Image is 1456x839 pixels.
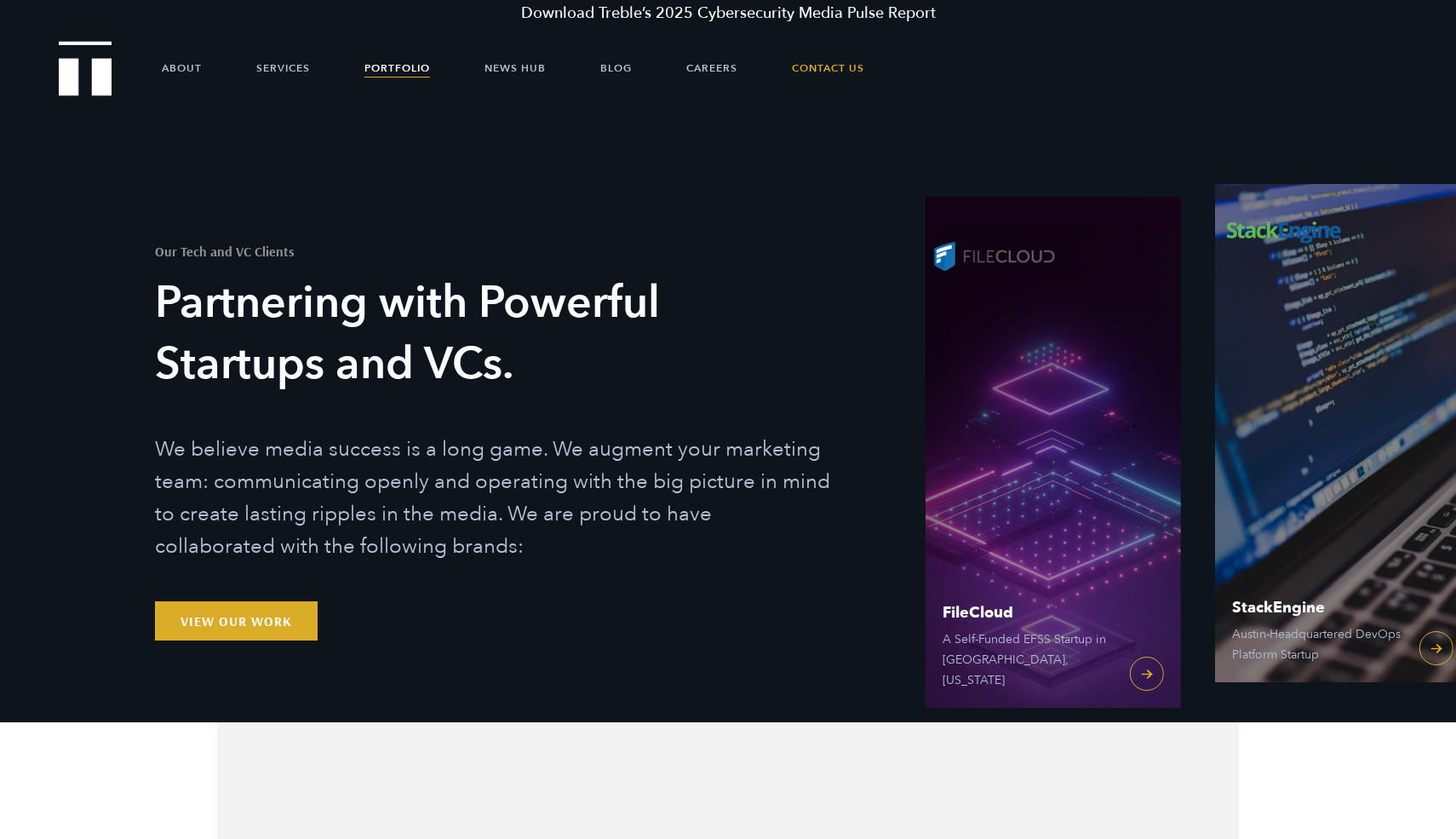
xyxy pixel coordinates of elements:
[364,43,430,94] a: Portfolio
[1232,624,1402,665] span: Austin-Headquartered DevOps Platform Startup
[1215,197,1351,265] img: StackEngine logo
[60,43,111,95] a: Treble Homepage
[256,43,310,94] a: Services
[484,43,546,94] a: News Hub
[155,601,318,641] a: View Our Work
[943,629,1113,691] span: A Self-Funded EFSS Startup in [GEOGRAPHIC_DATA], [US_STATE]
[926,222,1062,290] img: FileCloud logo
[155,273,832,395] h3: Partnering with Powerful Startups and VCs.
[59,41,112,95] img: Treble logo
[792,43,864,94] a: Contact Us
[686,43,737,94] a: Careers
[1232,601,1402,616] span: StackEngine
[600,43,632,94] a: Blog
[926,197,1181,708] a: FileCloud
[155,244,832,258] h1: Our Tech and VC Clients
[943,606,1113,621] span: FileCloud
[155,434,832,563] p: We believe media success is a long game. We augment your marketing team: communicating openly and...
[162,43,202,94] a: About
